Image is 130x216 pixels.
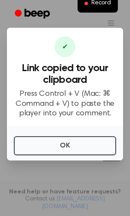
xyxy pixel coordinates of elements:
[55,36,75,57] div: ✔
[14,89,116,119] p: Press Control + V (Mac: ⌘ Command + V) to paste the player into your comment.
[9,6,58,23] a: Beep
[14,136,116,155] button: OK
[14,62,116,86] h3: Link copied to your clipboard
[101,13,121,33] button: Open menu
